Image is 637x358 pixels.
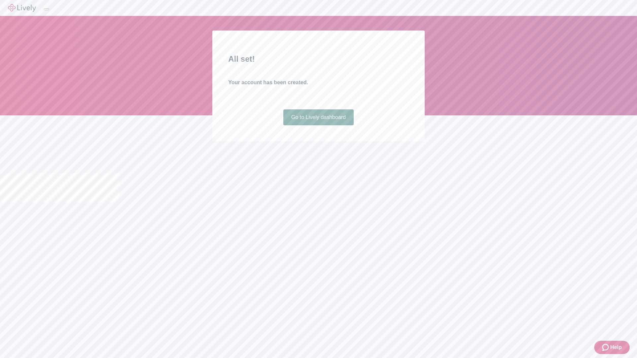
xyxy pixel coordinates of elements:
[594,341,630,354] button: Zendesk support iconHelp
[8,4,36,12] img: Lively
[44,8,49,10] button: Log out
[602,343,610,351] svg: Zendesk support icon
[228,53,409,65] h2: All set!
[283,109,354,125] a: Go to Lively dashboard
[228,79,409,87] h4: Your account has been created.
[610,343,622,351] span: Help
